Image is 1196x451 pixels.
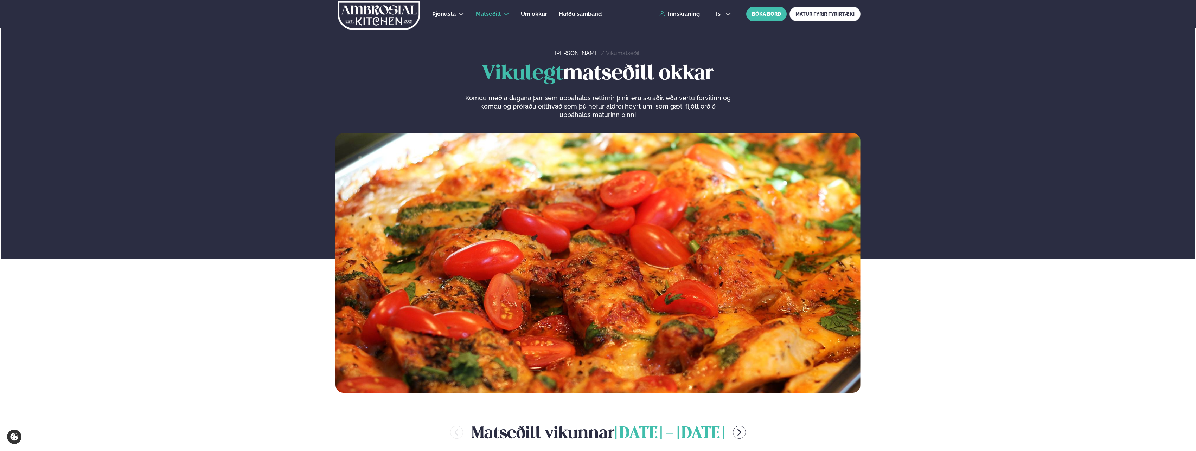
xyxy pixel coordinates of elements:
h2: Matseðill vikunnar [472,421,724,444]
img: logo [337,1,421,30]
a: Hafðu samband [559,10,602,18]
img: image alt [335,133,861,393]
h1: matseðill okkar [335,63,861,85]
a: MATUR FYRIR FYRIRTÆKI [789,7,861,21]
button: BÓKA BORÐ [746,7,787,21]
a: [PERSON_NAME] [555,50,600,57]
p: Komdu með á dagana þar sem uppáhalds réttirnir þínir eru skráðir, eða vertu forvitinn og komdu og... [465,94,731,119]
span: Vikulegt [482,64,563,84]
span: Hafðu samband [559,11,602,17]
a: Innskráning [659,11,700,17]
span: Matseðill [476,11,501,17]
button: menu-btn-right [733,426,746,439]
a: Cookie settings [7,430,21,444]
span: [DATE] - [DATE] [615,426,724,442]
span: Þjónusta [432,11,456,17]
a: Vikumatseðill [606,50,641,57]
a: Þjónusta [432,10,456,18]
button: is [710,11,737,17]
span: / [601,50,606,57]
a: Matseðill [476,10,501,18]
a: Um okkur [521,10,547,18]
button: menu-btn-left [450,426,463,439]
span: Um okkur [521,11,547,17]
span: is [716,11,723,17]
